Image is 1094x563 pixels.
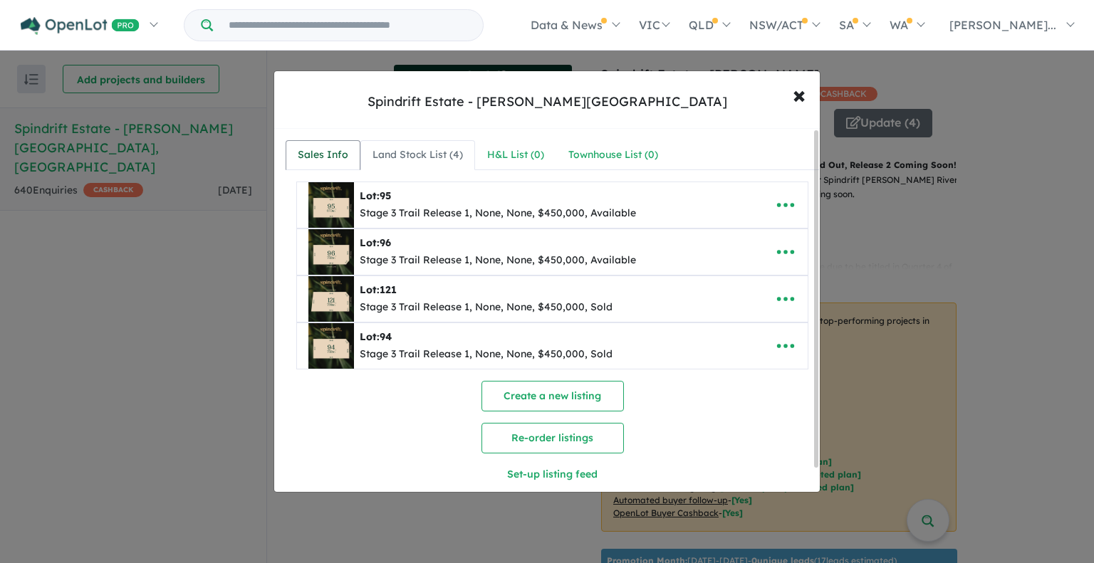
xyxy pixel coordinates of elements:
img: Spindrift%20Estate%20-%20Margaret%20River%20-%20Lot%2094___1756958265.jpg [308,323,354,369]
div: Stage 3 Trail Release 1, None, None, $450,000, Sold [360,346,613,363]
img: Spindrift%20Estate%20-%20Margaret%20River%20-%20Lot%2096___1755836128.jpg [308,229,354,275]
span: 94 [380,330,392,343]
b: Lot: [360,236,391,249]
b: Lot: [360,283,397,296]
div: Land Stock List ( 4 ) [373,147,463,164]
span: [PERSON_NAME]... [949,18,1056,32]
div: Stage 3 Trail Release 1, None, None, $450,000, Sold [360,299,613,316]
button: Re-order listings [481,423,624,453]
div: Spindrift Estate - [PERSON_NAME][GEOGRAPHIC_DATA] [368,93,727,111]
span: 95 [380,189,391,202]
img: Spindrift%20Estate%20-%20Margaret%20River%20-%20Lot%20121___1755836259.jpg [308,276,354,322]
b: Lot: [360,330,392,343]
b: Lot: [360,189,391,202]
span: 121 [380,283,397,296]
div: Stage 3 Trail Release 1, None, None, $450,000, Available [360,205,636,222]
span: × [793,79,806,110]
div: Townhouse List ( 0 ) [568,147,658,164]
input: Try estate name, suburb, builder or developer [216,10,480,41]
span: 96 [380,236,391,249]
img: Spindrift%20Estate%20-%20Margaret%20River%20-%20Lot%2095___1755835968.jpg [308,182,354,228]
button: Create a new listing [481,381,624,411]
div: H&L List ( 0 ) [487,147,544,164]
button: Set-up listing feed [424,459,681,490]
img: Openlot PRO Logo White [21,17,140,35]
div: Stage 3 Trail Release 1, None, None, $450,000, Available [360,252,636,269]
div: Sales Info [298,147,348,164]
